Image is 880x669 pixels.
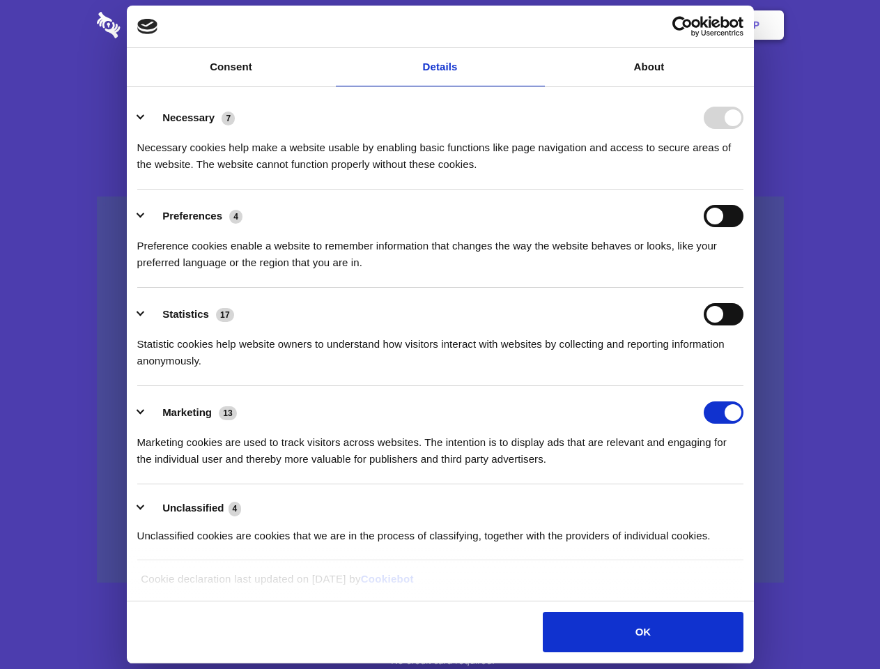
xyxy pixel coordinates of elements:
label: Statistics [162,308,209,320]
h1: Eliminate Slack Data Loss. [97,63,784,113]
div: Preference cookies enable a website to remember information that changes the way the website beha... [137,227,743,271]
button: OK [543,612,743,652]
button: Preferences (4) [137,205,252,227]
div: Statistic cookies help website owners to understand how visitors interact with websites by collec... [137,325,743,369]
span: 17 [216,308,234,322]
label: Necessary [162,111,215,123]
a: Login [632,3,693,47]
label: Marketing [162,406,212,418]
a: About [545,48,754,86]
button: Necessary (7) [137,107,244,129]
a: Contact [565,3,629,47]
span: 13 [219,406,237,420]
a: Details [336,48,545,86]
div: Unclassified cookies are cookies that we are in the process of classifying, together with the pro... [137,517,743,544]
a: Wistia video thumbnail [97,197,784,583]
img: logo [137,19,158,34]
button: Unclassified (4) [137,500,250,517]
div: Cookie declaration last updated on [DATE] by [130,571,750,598]
div: Marketing cookies are used to track visitors across websites. The intention is to display ads tha... [137,424,743,468]
span: 4 [229,502,242,516]
a: Cookiebot [361,573,414,585]
label: Preferences [162,210,222,222]
span: 7 [222,111,235,125]
button: Statistics (17) [137,303,243,325]
div: Necessary cookies help make a website usable by enabling basic functions like page navigation and... [137,129,743,173]
h4: Auto-redaction of sensitive data, encrypted data sharing and self-destructing private chats. Shar... [97,127,784,173]
img: logo-wordmark-white-trans-d4663122ce5f474addd5e946df7df03e33cb6a1c49d2221995e7729f52c070b2.svg [97,12,216,38]
a: Consent [127,48,336,86]
a: Pricing [409,3,470,47]
span: 4 [229,210,242,224]
a: Usercentrics Cookiebot - opens in a new window [622,16,743,37]
button: Marketing (13) [137,401,246,424]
